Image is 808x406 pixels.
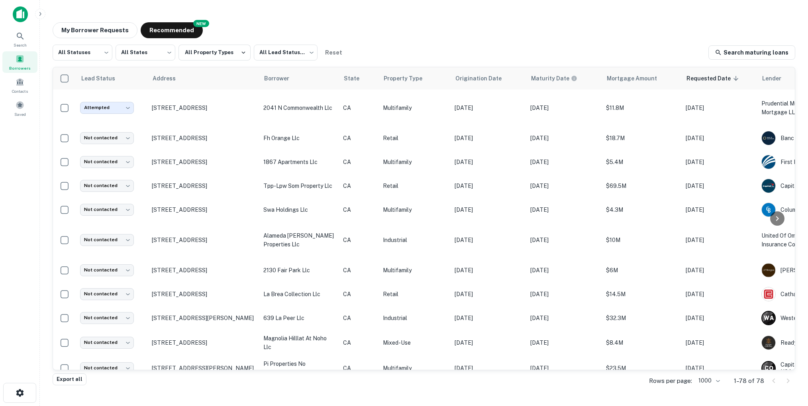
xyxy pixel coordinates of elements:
[254,42,318,63] div: All Lead Statuses
[455,266,522,275] p: [DATE]
[686,158,753,166] p: [DATE]
[708,45,795,60] a: Search maturing loans
[259,67,339,90] th: Borrower
[152,365,255,372] p: [STREET_ADDRESS][PERSON_NAME]
[264,74,300,83] span: Borrower
[263,314,335,322] p: 639 la peer llc
[80,337,134,348] div: Not contacted
[152,314,255,322] p: [STREET_ADDRESS][PERSON_NAME]
[2,28,37,50] a: Search
[263,231,335,249] p: alameda [PERSON_NAME] properties llc
[263,182,335,190] p: tpp-lpw som property llc
[686,74,741,83] span: Requested Date
[686,134,753,142] p: [DATE]
[152,236,255,244] p: [STREET_ADDRESS]
[80,102,134,113] div: Attempted
[606,158,678,166] p: $5.4M
[762,74,792,83] span: Lender
[530,134,598,142] p: [DATE]
[80,312,134,324] div: Not contacted
[455,364,522,373] p: [DATE]
[606,338,678,347] p: $8.4M
[383,236,447,244] p: Industrial
[343,134,375,142] p: CA
[343,364,375,373] p: CA
[606,290,678,299] p: $14.5M
[764,314,773,322] p: W A
[344,74,370,83] span: State
[455,134,522,142] p: [DATE]
[53,373,86,385] button: Export all
[762,131,775,145] img: picture
[152,104,255,111] p: [STREET_ADDRESS]
[343,205,375,214] p: CA
[263,134,335,142] p: fh orange llc
[695,375,721,386] div: 1000
[606,205,678,214] p: $4.3M
[768,342,808,381] iframe: Chat Widget
[80,288,134,300] div: Not contacted
[455,205,522,214] p: [DATE]
[455,74,512,83] span: Origination Date
[379,67,451,90] th: Property Type
[321,45,346,61] button: Reset
[686,182,753,190] p: [DATE]
[455,103,522,112] p: [DATE]
[148,67,259,90] th: Address
[607,74,667,83] span: Mortgage Amount
[530,290,598,299] p: [DATE]
[152,206,255,213] p: [STREET_ADDRESS]
[80,204,134,215] div: Not contacted
[152,135,255,142] p: [STREET_ADDRESS]
[81,74,126,83] span: Lead Status
[80,264,134,276] div: Not contacted
[383,364,447,373] p: Multifamily
[649,376,692,386] p: Rows per page:
[606,314,678,322] p: $32.3M
[606,134,678,142] p: $18.7M
[263,266,335,275] p: 2130 fair park llc
[263,103,335,112] p: 2041 n commonwealth llc
[455,290,522,299] p: [DATE]
[343,103,375,112] p: CA
[80,156,134,168] div: Not contacted
[762,287,775,301] img: picture
[383,134,447,142] p: Retail
[762,179,775,193] img: picture
[383,103,447,112] p: Multifamily
[686,338,753,347] p: [DATE]
[263,290,335,299] p: la brea collection llc
[152,267,255,274] p: [STREET_ADDRESS]
[383,266,447,275] p: Multifamily
[530,364,598,373] p: [DATE]
[343,290,375,299] p: CA
[343,338,375,347] p: CA
[455,338,522,347] p: [DATE]
[762,264,775,277] img: picture
[2,98,37,119] a: Saved
[263,334,335,351] p: magnolia hilllat at noho llc
[762,155,775,169] img: picture
[530,314,598,322] p: [DATE]
[383,338,447,347] p: Mixed-Use
[531,74,588,83] span: Maturity dates displayed may be estimated. Please contact the lender for the most accurate maturi...
[80,362,134,374] div: Not contacted
[152,182,255,189] p: [STREET_ADDRESS]
[2,51,37,73] a: Borrowers
[14,42,27,48] span: Search
[383,290,447,299] p: Retail
[686,266,753,275] p: [DATE]
[76,67,148,90] th: Lead Status
[178,45,251,61] button: All Property Types
[530,182,598,190] p: [DATE]
[526,67,602,90] th: Maturity dates displayed may be estimated. Please contact the lender for the most accurate maturi...
[343,266,375,275] p: CA
[116,42,175,63] div: All States
[53,42,112,63] div: All Statuses
[606,236,678,244] p: $10M
[263,158,335,166] p: 1867 apartments llc
[343,236,375,244] p: CA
